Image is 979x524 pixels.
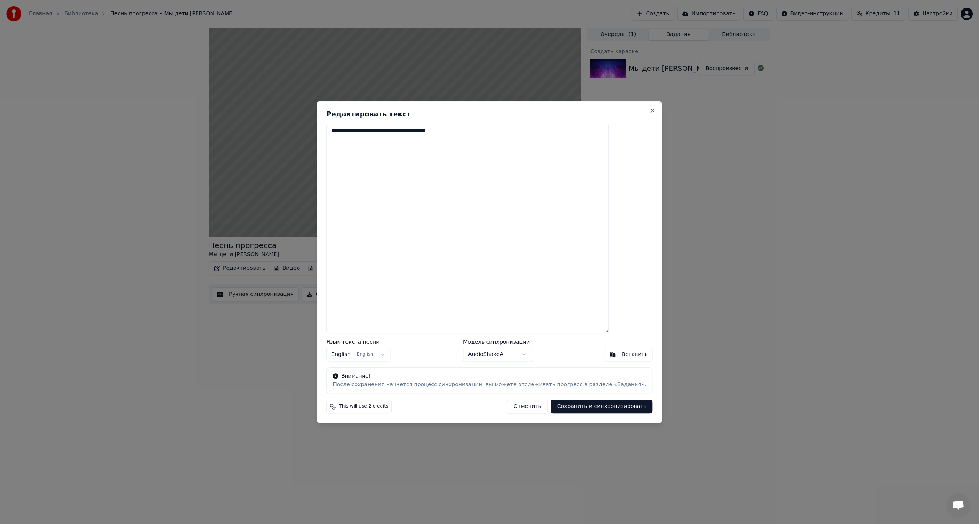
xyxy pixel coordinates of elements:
button: Сохранить и синхронизировать [551,400,653,413]
button: Отменить [507,400,548,413]
div: После сохранения начнется процесс синхронизации, вы можете отслеживать прогресс в разделе «Задания». [333,381,646,389]
button: Вставить [605,348,653,361]
h2: Редактировать текст [326,111,652,118]
label: Язык текста песни [326,339,390,344]
span: This will use 2 credits [339,403,388,410]
div: Вставить [622,351,648,358]
label: Модель синхронизации [463,339,532,344]
div: Внимание! [333,372,646,380]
